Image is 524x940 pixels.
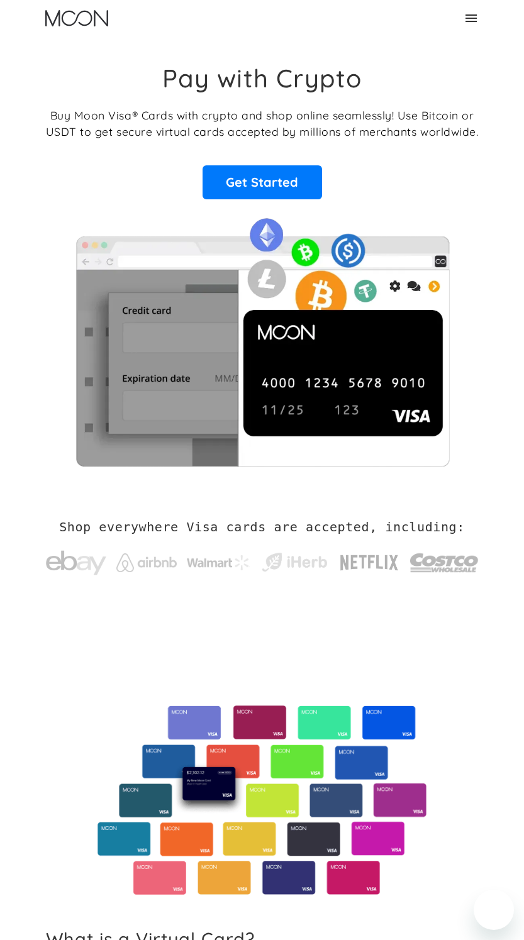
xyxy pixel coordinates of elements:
img: Moon Cards let you spend your crypto anywhere Visa is accepted. [46,209,479,466]
a: Walmart [187,543,250,577]
img: Moon Logo [45,10,108,26]
p: Buy Moon Visa® Cards with crypto and shop online seamlessly! Use Bitcoin or USDT to get secure vi... [46,107,479,140]
a: Costco [410,531,479,589]
img: Costco [410,543,479,582]
img: Virtual cards from Moon [96,705,429,895]
h1: Pay with Crypto [162,63,362,93]
a: Netflix [339,535,399,584]
a: ebay [46,531,106,588]
img: ebay [46,544,106,582]
img: Netflix [339,548,399,578]
img: iHerb [260,550,329,574]
a: iHerb [260,538,329,580]
h2: Shop everywhere Visa cards are accepted, including: [59,519,465,534]
a: Airbnb [116,541,177,578]
img: Walmart [187,555,250,570]
a: home [45,10,108,26]
img: Airbnb [116,553,177,572]
iframe: Button to launch messaging window [474,890,514,930]
a: Get Started [203,165,322,199]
